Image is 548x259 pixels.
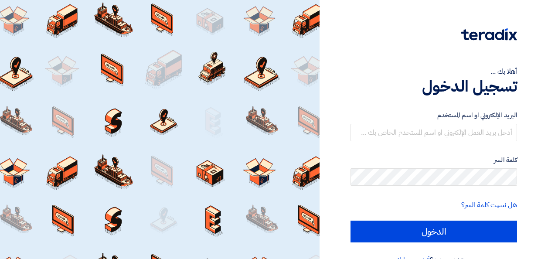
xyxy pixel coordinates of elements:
a: هل نسيت كلمة السر؟ [461,200,517,210]
input: أدخل بريد العمل الإلكتروني او اسم المستخدم الخاص بك ... [351,124,517,141]
label: البريد الإلكتروني او اسم المستخدم [351,110,517,120]
img: Teradix logo [461,28,517,41]
div: أهلا بك ... [351,66,517,77]
h1: تسجيل الدخول [351,77,517,96]
label: كلمة السر [351,155,517,165]
input: الدخول [351,221,517,242]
